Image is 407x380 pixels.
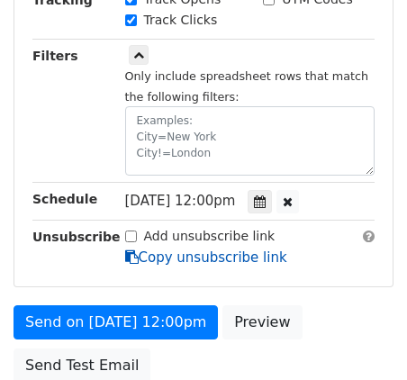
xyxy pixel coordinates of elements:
[32,49,78,63] strong: Filters
[222,305,302,339] a: Preview
[125,193,236,209] span: [DATE] 12:00pm
[144,227,276,246] label: Add unsubscribe link
[125,249,287,266] a: Copy unsubscribe link
[125,69,369,104] small: Only include spreadsheet rows that match the following filters:
[317,294,407,380] iframe: Chat Widget
[14,305,218,339] a: Send on [DATE] 12:00pm
[32,192,97,206] strong: Schedule
[144,11,218,30] label: Track Clicks
[32,230,121,244] strong: Unsubscribe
